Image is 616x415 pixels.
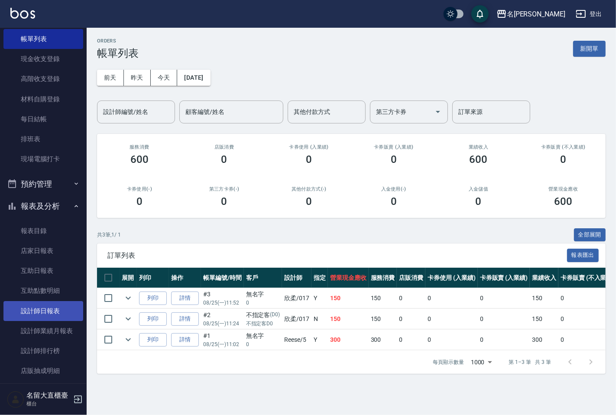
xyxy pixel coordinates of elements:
a: 報表目錄 [3,221,83,241]
td: Reese /5 [282,330,311,350]
div: 1000 [467,350,495,374]
button: 全部展開 [574,228,606,242]
a: 詳情 [171,312,199,326]
button: expand row [122,292,135,305]
td: N [311,309,328,329]
button: 今天 [151,70,178,86]
td: 0 [397,288,425,308]
h3: 0 [560,153,566,165]
h2: 卡券販賣 (入業績) [362,144,426,150]
button: 登出 [572,6,606,22]
h3: 0 [391,195,397,207]
button: 列印 [139,312,167,326]
h2: 卡券販賣 (不入業績) [531,144,595,150]
div: 名[PERSON_NAME] [507,9,565,19]
h2: 業績收入 [447,144,511,150]
th: 列印 [137,268,169,288]
p: 08/25 (一) 11:52 [203,299,242,307]
p: 0 [246,340,280,348]
a: 店家日報表 [3,241,83,261]
a: 帳單列表 [3,29,83,49]
th: 操作 [169,268,201,288]
h3: 600 [130,153,149,165]
button: 列印 [139,333,167,347]
div: 無名字 [246,331,280,340]
td: 150 [328,309,369,329]
th: 指定 [311,268,328,288]
h3: 600 [554,195,572,207]
h3: 0 [306,153,312,165]
td: 300 [328,330,369,350]
p: 0 [246,299,280,307]
td: 150 [530,288,558,308]
button: 名[PERSON_NAME] [493,5,569,23]
a: 設計師日報表 [3,301,83,321]
a: 店販抽成明細 [3,361,83,381]
td: 150 [328,288,369,308]
h2: 第三方卡券(-) [192,186,256,192]
h3: 帳單列表 [97,47,139,59]
h3: 0 [306,195,312,207]
p: 不指定客D0 [246,320,280,327]
a: 材料自購登錄 [3,89,83,109]
button: [DATE] [177,70,210,86]
td: 0 [478,288,530,308]
a: 高階收支登錄 [3,69,83,89]
button: save [471,5,489,23]
a: 詳情 [171,292,199,305]
a: 每日結帳 [3,109,83,129]
th: 設計師 [282,268,311,288]
th: 營業現金應收 [328,268,369,288]
th: 服務消費 [369,268,397,288]
button: 昨天 [124,70,151,86]
p: 08/25 (一) 11:02 [203,340,242,348]
img: Logo [10,8,35,19]
a: 報表匯出 [567,251,599,259]
td: 0 [478,309,530,329]
h3: 0 [136,195,143,207]
p: 第 1–3 筆 共 3 筆 [509,358,551,366]
td: 欣柔 /017 [282,288,311,308]
td: 0 [425,330,478,350]
a: 現場電腦打卡 [3,149,83,169]
h3: 0 [391,153,397,165]
h2: 營業現金應收 [531,186,595,192]
button: 預約管理 [3,173,83,195]
td: 300 [369,330,397,350]
button: expand row [122,312,135,325]
td: 0 [397,309,425,329]
button: Open [431,105,445,119]
td: #2 [201,309,244,329]
td: Y [311,288,328,308]
button: expand row [122,333,135,346]
h2: 入金使用(-) [362,186,426,192]
h3: 服務消費 [107,144,172,150]
p: 櫃台 [26,400,71,408]
div: 無名字 [246,290,280,299]
a: 設計師排行榜 [3,341,83,361]
span: 訂單列表 [107,251,567,260]
th: 店販消費 [397,268,425,288]
button: 前天 [97,70,124,86]
h2: 入金儲值 [447,186,511,192]
td: 150 [530,309,558,329]
h3: 0 [221,153,227,165]
button: 列印 [139,292,167,305]
td: 150 [369,288,397,308]
a: 互助點數明細 [3,281,83,301]
div: 不指定客 [246,311,280,320]
p: 共 3 筆, 1 / 1 [97,231,121,239]
td: 0 [478,330,530,350]
a: 設計師業績月報表 [3,321,83,341]
a: 互助日報表 [3,261,83,281]
h3: 0 [221,195,227,207]
h3: 0 [475,195,481,207]
p: 每頁顯示數量 [433,358,464,366]
td: Y [311,330,328,350]
a: 詳情 [171,333,199,347]
td: 0 [425,309,478,329]
th: 帳單編號/時間 [201,268,244,288]
h2: 卡券使用(-) [107,186,172,192]
button: 報表匯出 [567,249,599,262]
button: 新開單 [573,41,606,57]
